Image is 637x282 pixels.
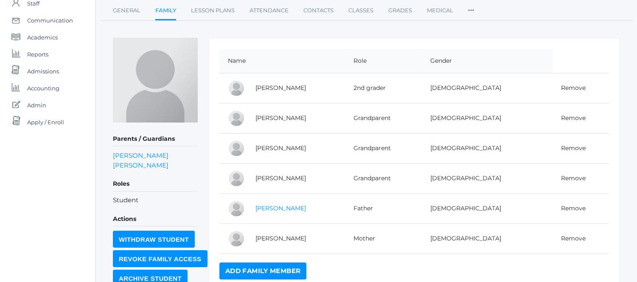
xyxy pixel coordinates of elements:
[422,223,553,254] td: [DEMOGRAPHIC_DATA]
[255,204,306,212] a: [PERSON_NAME]
[388,2,412,19] a: Grades
[427,2,453,19] a: Medical
[345,49,422,73] th: Role
[27,80,59,97] span: Accounting
[422,49,553,73] th: Gender
[255,144,306,152] a: [PERSON_NAME]
[345,193,422,223] td: Father
[228,140,245,157] div: Kelly Shields
[113,2,140,19] a: General
[422,163,553,193] td: [DEMOGRAPHIC_DATA]
[250,2,289,19] a: Attendance
[255,114,306,122] a: [PERSON_NAME]
[561,174,586,182] a: Remove
[219,49,345,73] th: Name
[113,177,198,191] h5: Roles
[561,114,586,122] a: Remove
[561,144,586,152] a: Remove
[345,103,422,133] td: Grandparent
[348,2,373,19] a: Classes
[422,193,553,223] td: [DEMOGRAPHIC_DATA]
[422,103,553,133] td: [DEMOGRAPHIC_DATA]
[113,132,198,146] h5: Parents / Guardians
[255,174,306,182] a: [PERSON_NAME]
[113,195,198,205] li: Student
[228,230,245,247] div: Janice Shields
[228,110,245,127] div: Terry Shields
[27,12,73,29] span: Communication
[27,114,64,131] span: Apply / Enroll
[228,80,245,97] div: Nolan Shields
[345,223,422,254] td: Mother
[191,2,235,19] a: Lesson Plans
[113,250,208,267] input: Revoke Family Access
[113,151,168,160] a: [PERSON_NAME]
[113,231,195,248] input: Withdraw Student
[219,262,306,279] a: Add Family Member
[255,84,306,92] a: [PERSON_NAME]
[422,73,553,103] td: [DEMOGRAPHIC_DATA]
[113,160,168,170] a: [PERSON_NAME]
[228,200,245,217] div: Nathan Shields
[561,84,586,92] a: Remove
[27,46,48,63] span: Reports
[27,63,59,80] span: Admissions
[422,133,553,163] td: [DEMOGRAPHIC_DATA]
[561,235,586,242] a: Remove
[27,97,46,114] span: Admin
[27,29,58,46] span: Academics
[228,170,245,187] div: Catherine Lobue
[345,133,422,163] td: Grandparent
[303,2,334,19] a: Contacts
[345,73,422,103] td: 2nd grader
[113,38,198,123] img: Nolan Shields
[155,2,176,20] a: Family
[561,204,586,212] a: Remove
[113,212,198,226] h5: Actions
[345,163,422,193] td: Grandparent
[255,235,306,242] a: [PERSON_NAME]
